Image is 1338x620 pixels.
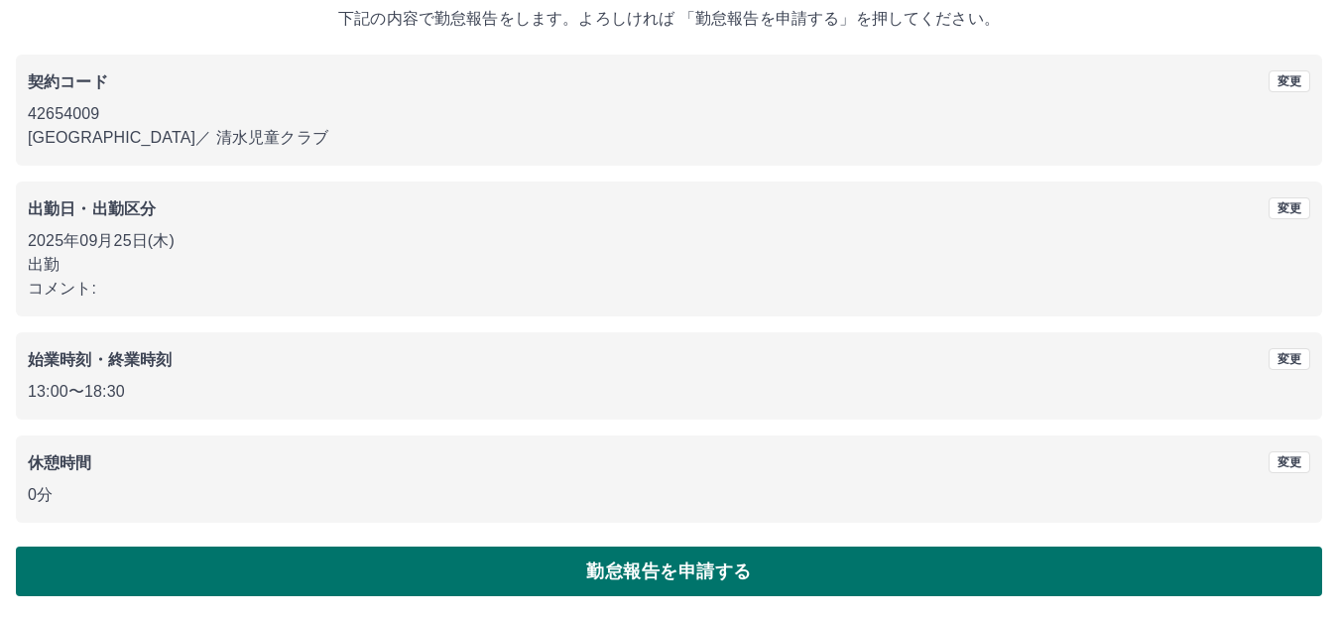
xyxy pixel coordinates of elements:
p: コメント: [28,277,1310,301]
button: 変更 [1269,70,1310,92]
button: 変更 [1269,197,1310,219]
p: 下記の内容で勤怠報告をします。よろしければ 「勤怠報告を申請する」を押してください。 [16,7,1322,31]
b: 契約コード [28,73,108,90]
p: 13:00 〜 18:30 [28,380,1310,404]
button: 勤怠報告を申請する [16,547,1322,596]
p: 42654009 [28,102,1310,126]
p: 出勤 [28,253,1310,277]
button: 変更 [1269,451,1310,473]
b: 始業時刻・終業時刻 [28,351,172,368]
p: 2025年09月25日(木) [28,229,1310,253]
b: 休憩時間 [28,454,92,471]
button: 変更 [1269,348,1310,370]
b: 出勤日・出勤区分 [28,200,156,217]
p: 0分 [28,483,1310,507]
p: [GEOGRAPHIC_DATA] ／ 清水児童クラブ [28,126,1310,150]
